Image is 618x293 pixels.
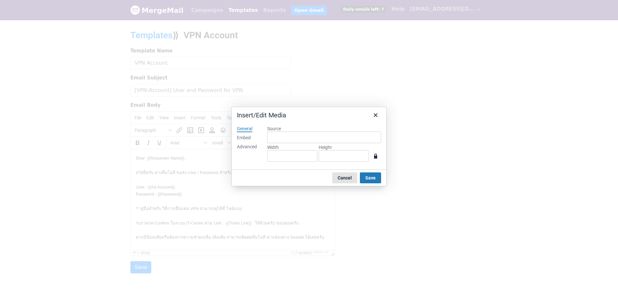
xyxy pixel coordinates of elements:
iframe: Chat Widget [586,262,618,293]
button: Close [370,110,381,121]
span: User : {{Ad Account}} [5,35,44,40]
div: วิดเจ็ตการแชท [586,262,618,293]
span: หากมีข้อสงสัยหรือต้ [5,86,41,90]
label: Height [319,144,369,150]
button: Constrain proportions [370,151,381,161]
div: Embed [237,135,251,141]
span: องการความช่วยเหลือ เพิ่มเติม สามารถติดต่อทีมไอที ผ่านช่องทาง Seatalk ได้เลยครับ [41,86,193,90]
div: Insert/Edit Media [237,111,286,119]
span: สวัสดีครับ ทางทีมไอที ขอส่ง User / Password สำหรับเข้าใช้งาน VPN รายละเอียดดังนี้ [5,21,159,26]
div: General [237,126,252,132]
span: Dear {{Requester Name}} , [5,6,56,11]
button: Save [360,172,381,183]
label: Source [267,126,381,132]
span: Password : {{Password}} [5,42,51,47]
label: Width [267,144,317,150]
button: Cancel [332,172,357,183]
span: ** คู่มือสำหรับ วิธีการเชื่อมต่อ VPN สามารถดูได้ที่ ไฟล์แนบ [5,57,111,62]
div: Advanced [237,144,257,150]
span: รบกวนกด Confirm ในระบบ IT-Center ตาม Link : {{Ticket Link}} ให้ด้วยครับ ขอบคุณครับ [5,71,168,76]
